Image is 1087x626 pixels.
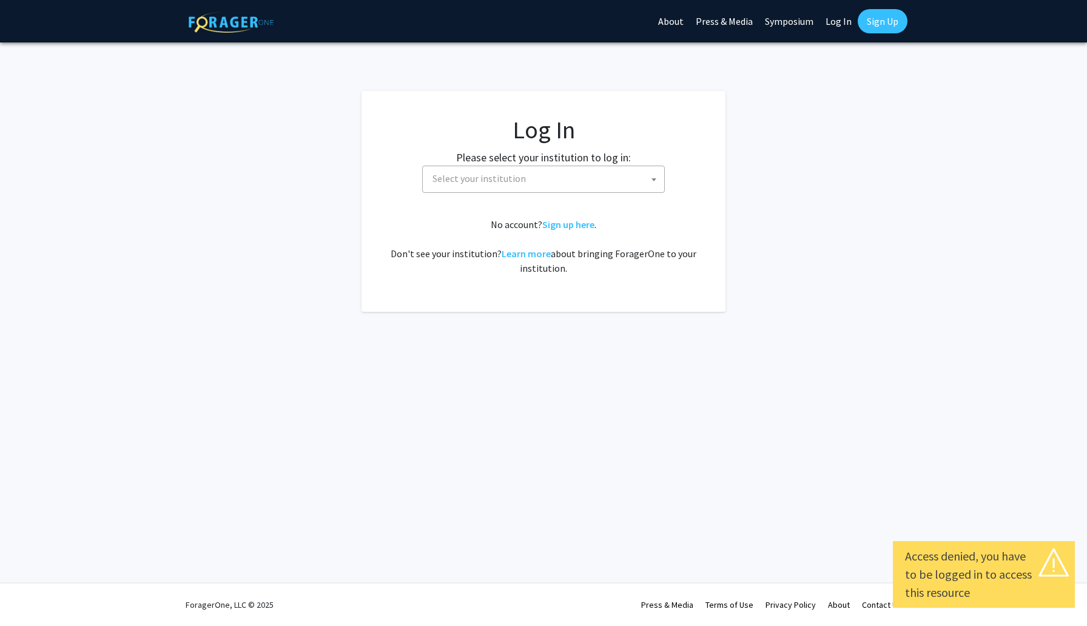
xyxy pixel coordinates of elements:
[766,599,816,610] a: Privacy Policy
[828,599,850,610] a: About
[641,599,693,610] a: Press & Media
[905,547,1063,602] div: Access denied, you have to be logged in to access this resource
[862,599,901,610] a: Contact Us
[186,584,274,626] div: ForagerOne, LLC © 2025
[858,9,907,33] a: Sign Up
[432,172,526,184] span: Select your institution
[542,218,594,231] a: Sign up here
[189,12,274,33] img: ForagerOne Logo
[386,115,701,144] h1: Log In
[705,599,753,610] a: Terms of Use
[422,166,665,193] span: Select your institution
[386,217,701,275] div: No account? . Don't see your institution? about bringing ForagerOne to your institution.
[502,247,551,260] a: Learn more about bringing ForagerOne to your institution
[456,149,631,166] label: Please select your institution to log in:
[428,166,664,191] span: Select your institution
